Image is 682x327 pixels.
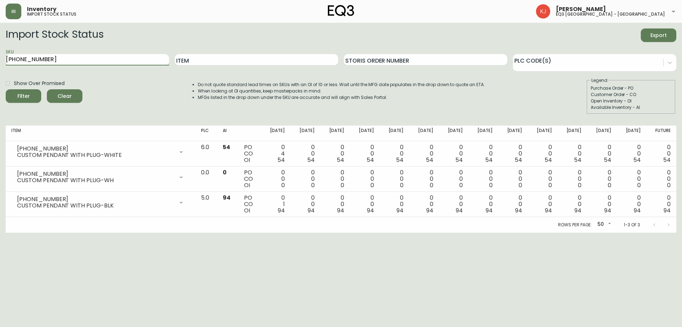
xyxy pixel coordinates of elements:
span: 0 [637,181,641,189]
th: [DATE] [320,126,350,141]
th: AI [217,126,238,141]
h5: import stock status [27,12,76,16]
div: 0 0 [385,169,404,189]
span: 0 [667,181,671,189]
div: 0 0 [445,144,463,163]
div: 0 0 [504,169,523,189]
button: Export [641,28,676,42]
span: 54 [574,156,581,164]
div: [PHONE_NUMBER]CUSTOM PENDANT WITH PLUG-WH [11,169,190,185]
div: 0 0 [652,195,671,214]
div: 0 0 [267,169,285,189]
div: 0 0 [652,169,671,189]
div: 0 0 [593,195,611,214]
div: 0 0 [326,169,345,189]
div: CUSTOM PENDANT WITH PLUG-BLK [17,202,174,209]
div: PO CO [244,169,255,189]
span: 94 [278,206,285,215]
div: Filter [17,92,30,101]
div: 0 0 [474,144,493,163]
div: 0 0 [623,169,641,189]
th: [DATE] [380,126,410,141]
span: 94 [308,206,315,215]
div: [PHONE_NUMBER]CUSTOM PENDANT WITH PLUG-WHITE [11,144,190,160]
div: Open Inventory - OI [591,98,672,104]
span: 54 [663,156,671,164]
div: 0 0 [415,195,433,214]
img: 24a625d34e264d2520941288c4a55f8e [536,4,550,19]
div: 0 0 [534,195,552,214]
span: 54 [223,143,230,151]
span: 0 [548,181,552,189]
span: 94 [337,206,344,215]
div: PO CO [244,144,255,163]
div: 0 0 [415,144,433,163]
th: [DATE] [439,126,469,141]
div: 0 0 [296,169,315,189]
span: 0 [578,181,581,189]
th: [DATE] [409,126,439,141]
div: 0 0 [356,144,374,163]
span: Export [646,31,671,40]
div: Available Inventory - AI [591,104,672,111]
h2: Import Stock Status [6,28,103,42]
p: Rows per page: [558,222,592,228]
div: 0 0 [445,169,463,189]
span: 94 [545,206,552,215]
div: 0 0 [385,195,404,214]
td: 0.0 [195,167,217,192]
div: [PHONE_NUMBER] [17,196,174,202]
div: [PHONE_NUMBER] [17,146,174,152]
span: 54 [277,156,285,164]
legend: Legend [591,77,608,84]
div: 0 0 [504,195,523,214]
span: OI [244,156,250,164]
th: [DATE] [350,126,380,141]
div: 0 0 [623,144,641,163]
th: [DATE] [617,126,647,141]
th: [DATE] [469,126,498,141]
span: 94 [396,206,404,215]
div: 0 0 [504,144,523,163]
span: 0 [370,181,374,189]
div: CUSTOM PENDANT WITH PLUG-WHITE [17,152,174,158]
span: 0 [459,181,463,189]
li: MFGs listed in the drop down under the SKU are accurate and will align with Sales Portal. [198,94,485,101]
li: When looking at OI quantities, keep masterpacks in mind. [198,88,485,94]
span: 0 [341,181,344,189]
th: [DATE] [587,126,617,141]
div: 0 0 [385,144,404,163]
span: 54 [396,156,404,164]
span: OI [244,206,250,215]
span: 54 [367,156,374,164]
div: 0 0 [563,169,582,189]
div: 0 0 [326,144,345,163]
th: [DATE] [498,126,528,141]
span: Show Over Promised [14,80,65,87]
span: 0 [281,181,285,189]
span: 54 [515,156,522,164]
div: 0 0 [593,169,611,189]
div: 0 0 [652,144,671,163]
span: 94 [515,206,522,215]
img: logo [328,5,354,16]
span: 94 [426,206,433,215]
div: 0 0 [415,169,433,189]
div: 0 0 [474,169,493,189]
button: Filter [6,89,41,103]
div: 0 0 [623,195,641,214]
div: 0 0 [563,195,582,214]
div: 0 0 [593,144,611,163]
span: 54 [426,156,433,164]
div: 0 0 [296,195,315,214]
div: 0 0 [563,144,582,163]
th: [DATE] [558,126,588,141]
p: 1-3 of 3 [624,222,640,228]
span: 54 [485,156,493,164]
td: 6.0 [195,141,217,167]
h5: eq3 [GEOGRAPHIC_DATA] - [GEOGRAPHIC_DATA] [556,12,665,16]
span: Clear [53,92,77,101]
span: 54 [545,156,552,164]
div: 0 4 [267,144,285,163]
span: 0 [223,168,227,176]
